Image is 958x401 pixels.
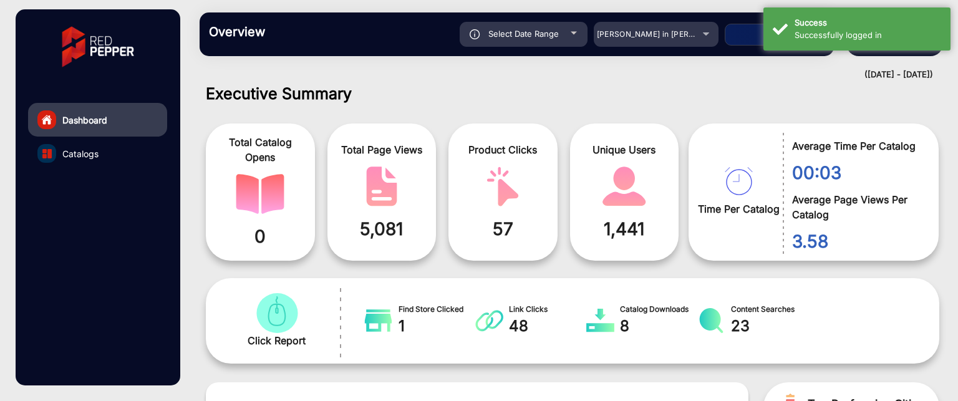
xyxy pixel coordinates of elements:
[475,308,503,333] img: catalog
[792,228,920,254] span: 3.58
[236,174,284,214] img: catalog
[253,293,301,333] img: catalog
[399,315,476,337] span: 1
[579,142,670,157] span: Unique Users
[731,304,808,315] span: Content Searches
[731,315,808,337] span: 23
[597,29,735,39] span: [PERSON_NAME] in [PERSON_NAME]
[488,29,559,39] span: Select Date Range
[248,333,306,348] span: Click Report
[697,308,725,333] img: catalog
[209,24,384,39] h3: Overview
[470,29,480,39] img: icon
[28,137,167,170] a: Catalogs
[509,315,586,337] span: 48
[579,216,670,242] span: 1,441
[795,29,941,42] div: Successfully logged in
[725,24,825,46] button: Apply
[620,315,697,337] span: 8
[41,114,52,125] img: home
[509,304,586,315] span: Link Clicks
[792,160,920,186] span: 00:03
[725,167,753,195] img: catalog
[215,135,306,165] span: Total Catalog Opens
[62,147,99,160] span: Catalogs
[28,103,167,137] a: Dashboard
[206,84,939,103] h1: Executive Summary
[399,304,476,315] span: Find Store Clicked
[792,192,920,222] span: Average Page Views Per Catalog
[215,223,306,249] span: 0
[792,138,920,153] span: Average Time Per Catalog
[62,114,107,127] span: Dashboard
[337,142,427,157] span: Total Page Views
[795,17,941,29] div: Success
[620,304,697,315] span: Catalog Downloads
[337,216,427,242] span: 5,081
[478,167,527,206] img: catalog
[600,167,649,206] img: catalog
[53,16,143,78] img: vmg-logo
[458,216,548,242] span: 57
[458,142,548,157] span: Product Clicks
[42,149,52,158] img: catalog
[187,69,933,81] div: ([DATE] - [DATE])
[586,308,614,333] img: catalog
[357,167,406,206] img: catalog
[364,308,392,333] img: catalog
